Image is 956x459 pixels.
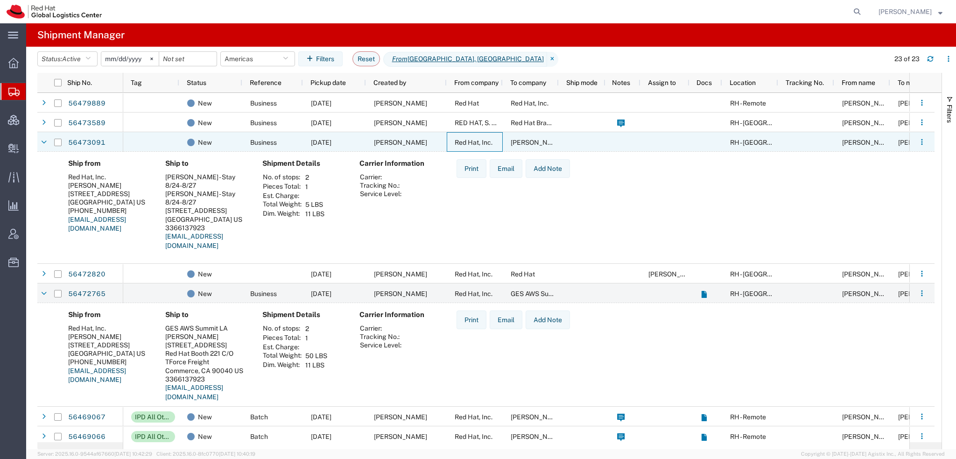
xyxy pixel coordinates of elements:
[311,99,331,107] span: 08/12/2025
[455,99,479,107] span: Red Hat
[262,333,302,343] th: Pieces Total:
[898,270,951,278] span: Tobias Magero Thorsen
[374,270,427,278] span: Robert Lomax
[898,433,951,440] span: Štefan Németh
[311,433,331,440] span: 08/12/2025
[612,79,630,86] span: Notes
[68,358,150,366] div: [PHONE_NUMBER]
[262,324,302,333] th: No. of stops:
[648,79,676,86] span: Assign to
[730,119,809,127] span: RH - Mexico City
[730,433,766,440] span: RH - Remote
[359,159,434,168] h4: Carrier Information
[311,119,331,127] span: 08/12/2025
[198,113,212,133] span: New
[250,99,277,107] span: Business
[302,182,328,191] td: 1
[511,99,548,107] span: Red Hat, Inc.
[68,332,150,341] div: [PERSON_NAME]
[198,264,212,284] span: New
[310,79,346,86] span: Pickup date
[37,51,98,66] button: Status:Active
[946,105,953,123] span: Filters
[37,23,125,47] h4: Shipment Manager
[359,190,402,198] th: Service Level:
[455,433,492,440] span: Red Hat, Inc.
[898,79,923,86] span: To name
[165,215,247,224] div: [GEOGRAPHIC_DATA] US
[262,191,302,200] th: Est. Charge:
[490,311,522,329] button: Email
[730,270,809,278] span: RH - Raleigh
[898,413,951,421] span: James Read
[457,159,486,178] button: Print
[262,311,344,319] h4: Shipment Details
[68,430,106,445] a: 56469066
[220,51,295,66] button: Americas
[359,181,402,190] th: Tracking No.:
[135,411,171,423] div: IPD All Others
[511,290,573,297] span: GES AWS Summit LA
[392,54,408,64] i: From
[842,119,895,127] span: Daniela Andrade
[165,384,223,401] a: [EMAIL_ADDRESS][DOMAIN_NAME]
[298,51,343,66] button: Filters
[842,99,895,107] span: Stacy Gianakura
[250,433,268,440] span: Batch
[165,311,247,319] h4: Ship to
[262,200,302,209] th: Total Weight:
[526,311,570,329] button: Add Note
[250,119,277,127] span: Business
[165,324,247,332] div: GES AWS Summit LA
[352,51,380,66] button: Reset
[165,332,247,341] div: [PERSON_NAME]
[135,431,171,442] div: IPD All Others
[68,135,106,150] a: 56473091
[696,79,712,86] span: Docs
[842,79,875,86] span: From name
[302,209,328,219] td: 11 LBS
[68,198,150,206] div: [GEOGRAPHIC_DATA] US
[198,133,212,152] span: New
[68,206,150,215] div: [PHONE_NUMBER]
[878,6,943,17] button: [PERSON_NAME]
[311,290,331,297] span: 08/18/2025
[898,99,951,107] span: Soojung Mansberger
[374,99,427,107] span: Stacy Gianakura
[262,360,302,370] th: Dim. Weight:
[68,341,150,349] div: [STREET_ADDRESS]
[383,52,547,67] span: From Latin America, North America
[302,351,330,360] td: 50 LBS
[302,360,330,370] td: 11 LBS
[7,5,102,19] img: logo
[68,324,150,332] div: Red Hat, Inc.
[311,270,331,278] span: 08/13/2025
[454,79,499,86] span: From company
[68,287,106,302] a: 56472765
[898,119,951,127] span: Vitoria Alencar
[198,284,212,304] span: New
[511,270,535,278] span: Red Hat
[730,79,756,86] span: Location
[359,311,434,319] h4: Carrier Information
[68,181,150,190] div: [PERSON_NAME]
[490,159,522,178] button: Email
[511,433,564,440] span: Štefan Németh
[68,159,150,168] h4: Ship from
[68,410,106,425] a: 56469067
[165,367,247,375] div: Commerce, CA 90040 US
[68,367,126,384] a: [EMAIL_ADDRESS][DOMAIN_NAME]
[526,159,570,178] button: Add Note
[566,79,597,86] span: Ship mode
[359,324,402,332] th: Carrier:
[455,290,492,297] span: Red Hat, Inc.
[455,413,492,421] span: Red Hat, Inc.
[114,451,152,457] span: [DATE] 10:42:29
[730,139,809,146] span: RH - Raleigh
[165,159,247,168] h4: Ship to
[457,311,486,329] button: Print
[62,55,81,63] span: Active
[262,351,302,360] th: Total Weight:
[786,79,824,86] span: Tracking No.
[165,224,247,232] div: 3366137923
